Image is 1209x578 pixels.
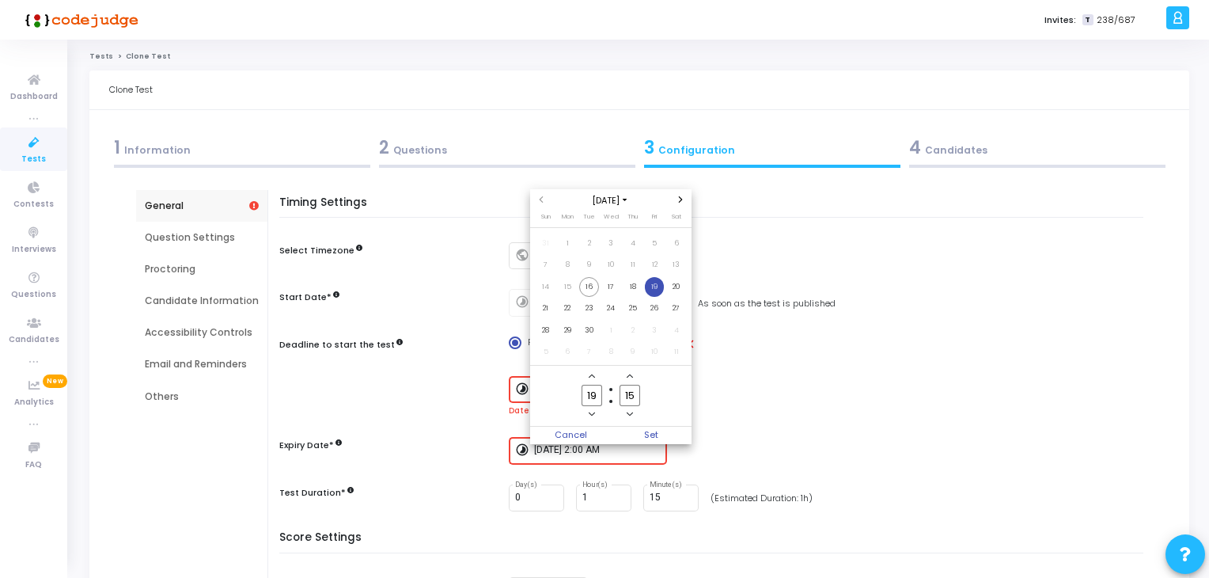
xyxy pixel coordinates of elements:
[623,255,642,275] span: 11
[601,321,621,340] span: 1
[665,319,688,341] td: October 4, 2025
[622,254,644,276] td: September 11, 2025
[623,277,642,297] span: 18
[530,427,611,444] button: Cancel
[645,342,665,362] span: 10
[600,254,622,276] td: September 10, 2025
[556,341,578,363] td: October 6, 2025
[622,276,644,298] td: September 18, 2025
[535,298,557,320] td: September 21, 2025
[579,299,599,318] span: 23
[535,211,557,227] th: Sunday
[579,342,599,362] span: 7
[541,212,551,221] span: Sun
[587,194,634,207] button: Choose month and year
[623,299,642,318] span: 25
[535,232,557,254] td: August 31, 2025
[579,255,599,275] span: 9
[622,298,644,320] td: September 25, 2025
[643,276,665,298] td: September 19, 2025
[556,254,578,276] td: September 8, 2025
[643,232,665,254] td: September 5, 2025
[578,232,601,254] td: September 2, 2025
[601,277,621,297] span: 17
[674,193,688,207] button: Next month
[665,276,688,298] td: September 20, 2025
[643,211,665,227] th: Friday
[666,255,686,275] span: 13
[556,232,578,254] td: September 1, 2025
[562,212,574,221] span: Mon
[586,370,599,383] button: Add a hour
[600,276,622,298] td: September 17, 2025
[600,232,622,254] td: September 3, 2025
[643,254,665,276] td: September 12, 2025
[579,277,599,297] span: 16
[536,234,555,253] span: 31
[535,193,548,207] button: Previous month
[665,298,688,320] td: September 27, 2025
[535,319,557,341] td: September 28, 2025
[586,408,599,421] button: Minus a hour
[645,277,665,297] span: 19
[645,299,665,318] span: 26
[600,298,622,320] td: September 24, 2025
[556,298,578,320] td: September 22, 2025
[643,319,665,341] td: October 3, 2025
[652,212,657,221] span: Fri
[623,408,637,421] button: Minus a minute
[600,319,622,341] td: October 1, 2025
[535,254,557,276] td: September 7, 2025
[578,254,601,276] td: September 9, 2025
[665,211,688,227] th: Saturday
[666,234,686,253] span: 6
[536,299,555,318] span: 21
[645,321,665,340] span: 3
[601,234,621,253] span: 3
[535,276,557,298] td: September 14, 2025
[558,255,578,275] span: 8
[556,276,578,298] td: September 15, 2025
[623,370,637,383] button: Add a minute
[665,232,688,254] td: September 6, 2025
[556,319,578,341] td: September 29, 2025
[587,194,634,207] span: [DATE]
[578,211,601,227] th: Tuesday
[558,277,578,297] span: 15
[583,212,595,221] span: Tue
[622,341,644,363] td: October 9, 2025
[579,321,599,340] span: 30
[665,341,688,363] td: October 11, 2025
[666,299,686,318] span: 27
[536,255,555,275] span: 7
[601,342,621,362] span: 8
[666,321,686,340] span: 4
[601,299,621,318] span: 24
[643,298,665,320] td: September 26, 2025
[600,341,622,363] td: October 8, 2025
[623,321,642,340] span: 2
[643,341,665,363] td: October 10, 2025
[556,211,578,227] th: Monday
[558,321,578,340] span: 29
[622,232,644,254] td: September 4, 2025
[579,234,599,253] span: 2
[604,212,619,221] span: Wed
[622,319,644,341] td: October 2, 2025
[536,277,555,297] span: 14
[611,427,692,444] button: Set
[623,234,642,253] span: 4
[627,212,638,221] span: Thu
[536,342,555,362] span: 5
[578,298,601,320] td: September 23, 2025
[600,211,622,227] th: Wednesday
[536,321,555,340] span: 28
[601,255,621,275] span: 10
[578,276,601,298] td: September 16, 2025
[672,212,681,221] span: Sat
[666,342,686,362] span: 11
[558,234,578,253] span: 1
[535,341,557,363] td: October 5, 2025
